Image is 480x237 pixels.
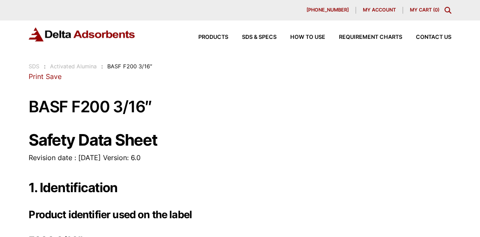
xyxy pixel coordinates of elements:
[29,98,451,116] h1: BASF F200 3/16″
[410,7,439,13] a: My Cart (0)
[107,63,152,70] span: BASF F200 3/16″
[185,35,228,40] a: Products
[445,7,451,14] div: Toggle Modal Content
[290,35,325,40] span: How to Use
[44,63,46,70] span: :
[29,27,135,41] img: Delta Adsorbents
[29,130,157,149] strong: Safety Data Sheet
[29,180,117,195] strong: 1. Identification
[46,72,62,81] a: Save
[29,72,44,81] a: Print
[306,8,349,12] span: [PHONE_NUMBER]
[29,208,192,221] strong: Product identifier used on the label
[363,8,396,12] span: My account
[402,35,451,40] a: Contact Us
[228,35,277,40] a: SDS & SPECS
[435,7,438,13] span: 0
[50,63,97,70] a: Activated Alumina
[325,35,402,40] a: Requirement Charts
[277,35,325,40] a: How to Use
[198,35,228,40] span: Products
[416,35,451,40] span: Contact Us
[356,7,403,14] a: My account
[29,152,451,164] p: Revision date : [DATE] Version: 6.0
[300,7,356,14] a: [PHONE_NUMBER]
[29,63,39,70] a: SDS
[242,35,277,40] span: SDS & SPECS
[339,35,402,40] span: Requirement Charts
[101,63,103,70] span: :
